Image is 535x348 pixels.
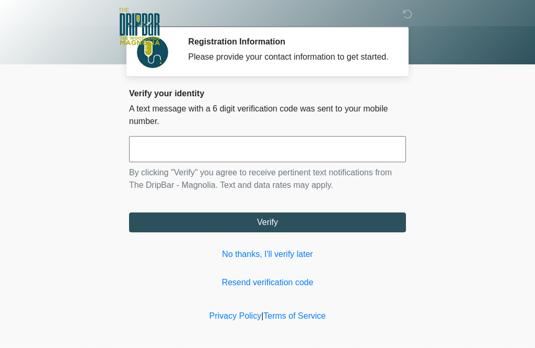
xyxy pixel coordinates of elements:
[129,248,406,261] a: No thanks, I'll verify later
[210,311,262,320] a: Privacy Policy
[129,212,406,232] button: Verify
[119,8,160,46] img: The DripBar - Magnolia Logo
[129,276,406,289] a: Resend verification code
[263,311,325,320] a: Terms of Service
[261,311,263,320] a: |
[188,51,390,63] div: Please provide your contact information to get started.
[129,166,406,192] p: By clicking "Verify" you agree to receive pertinent text notifications from The DripBar - Magnoli...
[129,88,406,98] h2: Verify your identity
[129,103,406,128] p: A text message with a 6 digit verification code was sent to your mobile number.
